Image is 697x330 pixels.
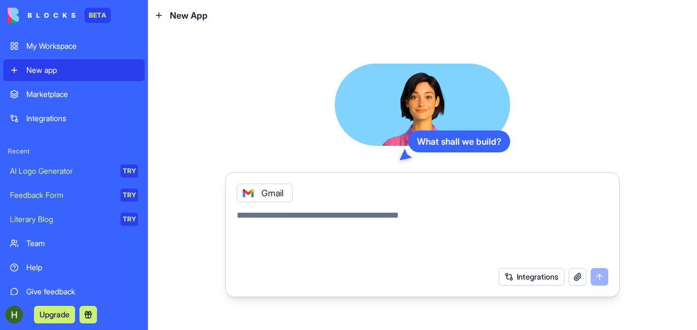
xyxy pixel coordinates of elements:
a: Team [3,232,145,254]
div: BETA [84,8,111,23]
div: TRY [121,213,138,226]
div: Literary Blog [10,214,113,225]
a: Feedback FormTRY [3,184,145,206]
a: Help [3,257,145,278]
a: AI Logo GeneratorTRY [3,160,145,182]
div: TRY [121,189,138,202]
div: New app [26,65,138,76]
button: Upgrade [34,306,75,323]
div: What shall we build? [408,130,510,152]
div: AI Logo Generator [10,166,113,177]
img: ACg8ocIHMDsCKY7ZSpeS9OqtjLlIdAHIse7jmzqOY67mbAM1Nna-MA=s96-c [5,306,23,323]
a: Integrations [3,107,145,129]
a: My Workspace [3,35,145,57]
div: Feedback Form [10,190,113,201]
span: New App [170,9,208,22]
div: TRY [121,164,138,178]
div: Integrations [26,113,138,124]
span: Recent [3,147,145,156]
a: New app [3,59,145,81]
a: BETA [8,8,111,23]
a: Marketplace [3,83,145,105]
img: logo [8,8,76,23]
div: Give feedback [26,286,138,297]
div: My Workspace [26,41,138,52]
a: Give feedback [3,281,145,303]
div: Help [26,262,138,273]
div: Team [26,238,138,249]
button: Integrations [499,268,564,286]
div: Marketplace [26,89,138,100]
a: Literary BlogTRY [3,208,145,230]
div: Gmail [237,184,293,202]
a: Upgrade [34,309,75,320]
